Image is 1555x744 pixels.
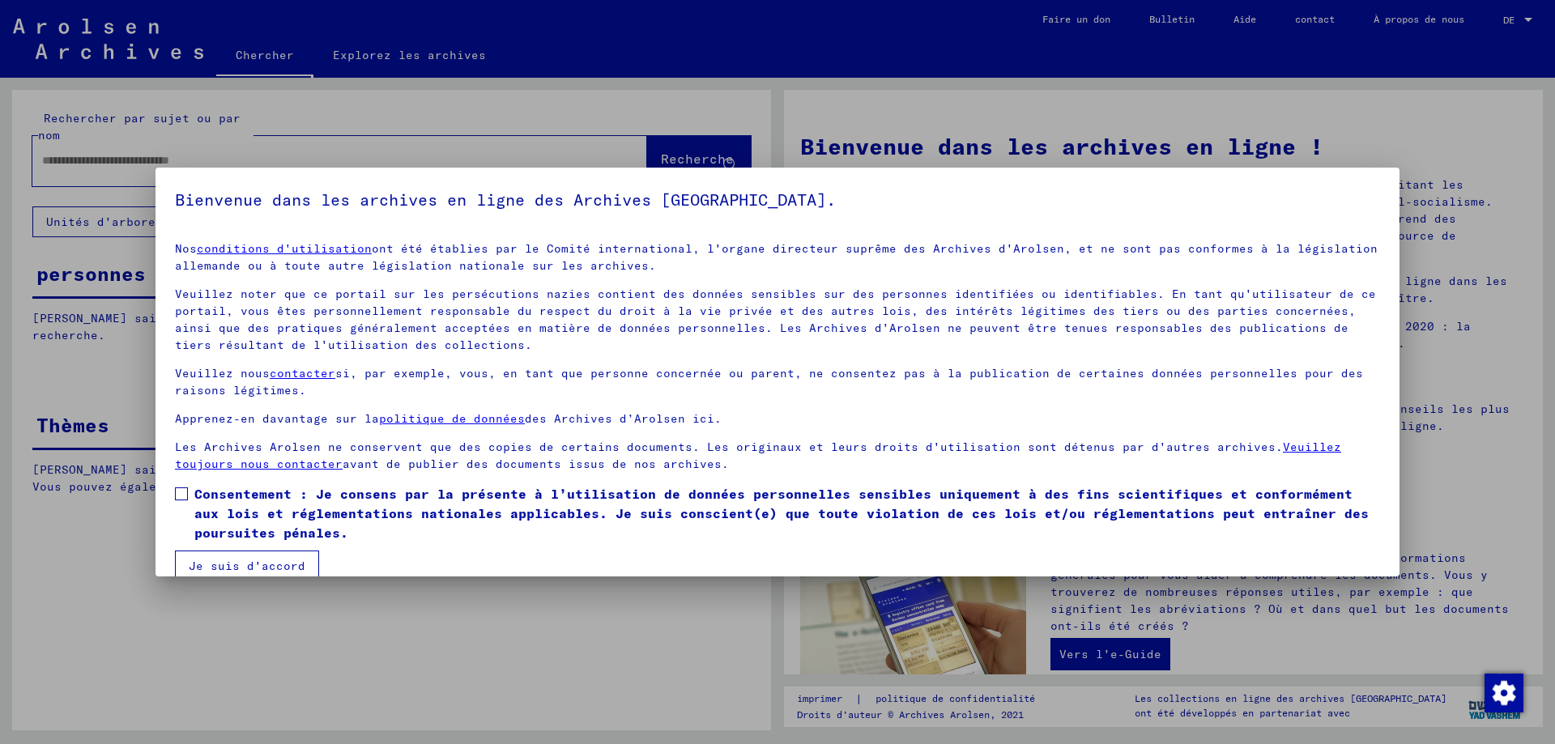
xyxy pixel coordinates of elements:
font: si, par exemple, vous, en tant que personne concernée ou parent, ne consentez pas à la publicatio... [175,366,1363,398]
font: avant de publier des documents issus de nos archives. [343,457,729,471]
a: Veuillez toujours nous contacter [175,440,1341,471]
a: conditions d'utilisation [197,241,372,256]
font: ont été établies par le Comité international, l'organe directeur suprême des Archives d'Arolsen, ... [175,241,1378,273]
a: contacter [270,366,335,381]
font: Apprenez-en davantage sur la [175,411,379,426]
font: Bienvenue dans les archives en ligne des Archives [GEOGRAPHIC_DATA]. [175,189,836,210]
font: Nos [175,241,197,256]
img: Modifier le consentement [1485,674,1523,712]
font: des Archives d’Arolsen ici. [525,411,722,426]
font: Je suis d'accord [189,559,305,573]
a: politique de données [379,411,525,426]
font: Consentement : Je consens par la présente à l’utilisation de données personnelles sensibles uniqu... [194,486,1369,541]
font: Veuillez noter que ce portail sur les persécutions nazies contient des données sensibles sur des ... [175,287,1376,352]
font: Les Archives Arolsen ne conservent que des copies de certains documents. Les originaux et leurs d... [175,440,1283,454]
font: Veuillez nous [175,366,270,381]
button: Je suis d'accord [175,551,319,581]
